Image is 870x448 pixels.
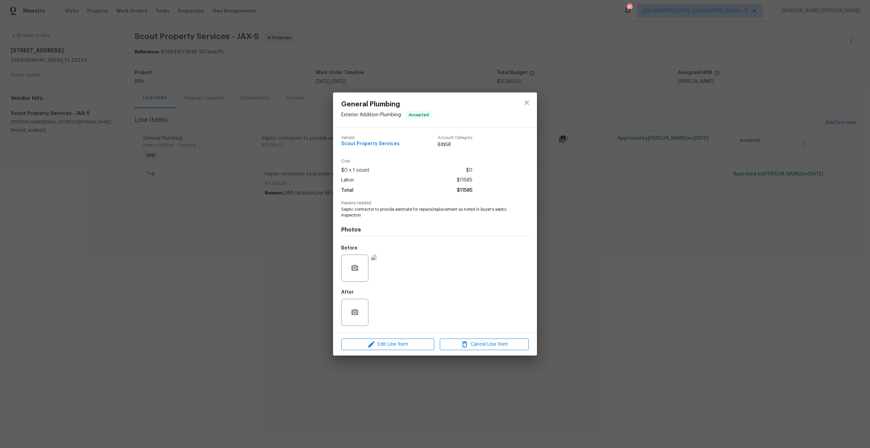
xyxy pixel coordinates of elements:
span: Accepted [406,111,432,118]
button: Edit Line Item [341,339,434,350]
span: Account Category [438,136,472,140]
span: $11585 [457,186,472,195]
span: Cost [341,159,472,163]
span: Cancel Line Item [442,340,527,349]
span: Scout Property Services [341,141,400,147]
button: Cancel Line Item [440,339,529,350]
div: 80 [627,4,632,11]
h4: Photos [341,226,529,233]
span: Septic contractor to provide estimate for repairs/replacement as noted in buyer's septic inspection [341,207,510,218]
h5: After [341,290,354,295]
span: General Plumbing [341,101,432,108]
span: Total [341,186,353,195]
span: Vendor [341,136,400,140]
h5: Before [341,246,358,251]
span: $0 x 1 count [341,166,369,175]
span: Repairs needed [341,201,529,205]
span: $0 [466,166,472,175]
span: BINSR [438,141,472,148]
span: Labor [341,175,354,185]
button: close [519,94,535,111]
span: Exterior Addition - Plumbing [341,113,401,117]
span: Edit Line Item [343,340,432,349]
span: $11585 [457,175,472,185]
